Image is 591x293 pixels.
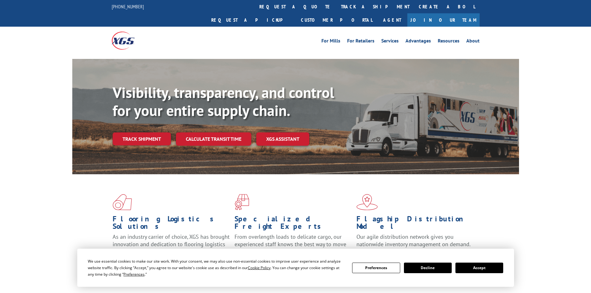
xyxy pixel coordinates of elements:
h1: Flooring Logistics Solutions [113,215,230,233]
a: [PHONE_NUMBER] [112,3,144,10]
a: Agent [377,13,407,27]
a: Resources [438,38,459,45]
a: XGS ASSISTANT [256,132,309,146]
a: Advantages [405,38,431,45]
div: Cookie Consent Prompt [77,249,514,287]
a: Services [381,38,399,45]
a: About [466,38,480,45]
a: Track shipment [113,132,171,145]
span: Cookie Policy [248,265,271,270]
h1: Specialized Freight Experts [235,215,352,233]
h1: Flagship Distribution Model [356,215,474,233]
img: xgs-icon-flagship-distribution-model-red [356,194,378,210]
span: As an industry carrier of choice, XGS has brought innovation and dedication to flooring logistics... [113,233,230,255]
b: Visibility, transparency, and control for your entire supply chain. [113,83,334,120]
a: Join Our Team [407,13,480,27]
a: Customer Portal [296,13,377,27]
a: For Retailers [347,38,374,45]
p: From overlength loads to delicate cargo, our experienced staff knows the best way to move your fr... [235,233,352,261]
a: Calculate transit time [176,132,251,146]
button: Preferences [352,263,400,273]
div: We use essential cookies to make our site work. With your consent, we may also use non-essential ... [88,258,345,277]
button: Accept [455,263,503,273]
span: Preferences [123,272,145,277]
span: Our agile distribution network gives you nationwide inventory management on demand. [356,233,471,248]
img: xgs-icon-total-supply-chain-intelligence-red [113,194,132,210]
img: xgs-icon-focused-on-flooring-red [235,194,249,210]
a: For Mills [321,38,340,45]
button: Decline [404,263,452,273]
a: Request a pickup [207,13,296,27]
